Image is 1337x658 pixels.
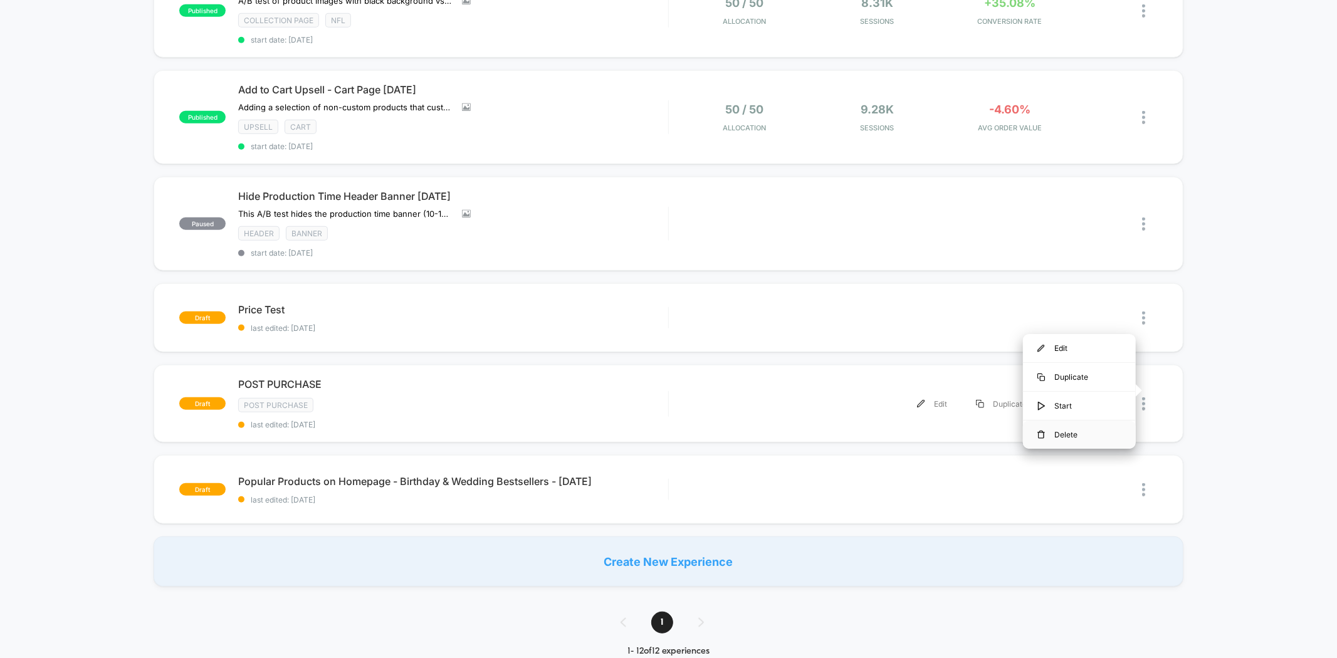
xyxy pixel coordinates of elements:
[238,190,668,202] span: Hide Production Time Header Banner [DATE]
[1142,311,1145,325] img: close
[238,495,668,504] span: last edited: [DATE]
[179,311,226,324] span: draft
[1142,111,1145,124] img: close
[1023,334,1136,362] div: Edit
[154,536,1183,587] div: Create New Experience
[1142,217,1145,231] img: close
[325,13,351,28] span: NFL
[946,123,1073,132] span: AVG ORDER VALUE
[286,226,328,241] span: Banner
[285,120,317,134] span: Cart
[179,4,226,17] span: published
[723,123,767,132] span: Allocation
[238,248,668,258] span: start date: [DATE]
[238,226,280,241] span: Header
[238,102,453,112] span: Adding a selection of non-custom products that customers can add to their cart while on the Cart ...
[723,17,767,26] span: Allocation
[989,103,1030,116] span: -4.60%
[1037,402,1045,410] img: menu
[238,303,668,316] span: Price Test
[962,390,1041,418] div: Duplicate
[238,475,668,488] span: Popular Products on Homepage - Birthday & Wedding Bestsellers - [DATE]
[238,209,453,219] span: This A/B test hides the production time banner (10-14 days) in the global header of the website. ...
[238,83,668,96] span: Add to Cart Upsell - Cart Page [DATE]
[1023,392,1136,420] div: Start
[1037,345,1045,352] img: menu
[946,17,1073,26] span: CONVERSION RATE
[238,142,668,151] span: start date: [DATE]
[917,400,925,408] img: menu
[179,483,226,496] span: draft
[238,323,668,333] span: last edited: [DATE]
[1037,373,1045,381] img: menu
[1142,483,1145,496] img: close
[726,103,764,116] span: 50 / 50
[651,612,673,634] span: 1
[238,378,668,390] span: POST PURCHASE
[238,120,278,134] span: Upsell
[1023,363,1136,391] div: Duplicate
[608,646,729,657] div: 1 - 12 of 12 experiences
[179,111,226,123] span: published
[238,13,319,28] span: Collection Page
[238,35,668,44] span: start date: [DATE]
[179,397,226,410] span: draft
[861,103,894,116] span: 9.28k
[903,390,962,418] div: Edit
[814,123,941,132] span: Sessions
[1023,420,1136,449] div: Delete
[814,17,941,26] span: Sessions
[238,398,313,412] span: Post Purchase
[1142,397,1145,410] img: close
[1037,431,1045,439] img: menu
[238,420,668,429] span: last edited: [DATE]
[976,400,984,408] img: menu
[179,217,226,230] span: paused
[1142,4,1145,18] img: close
